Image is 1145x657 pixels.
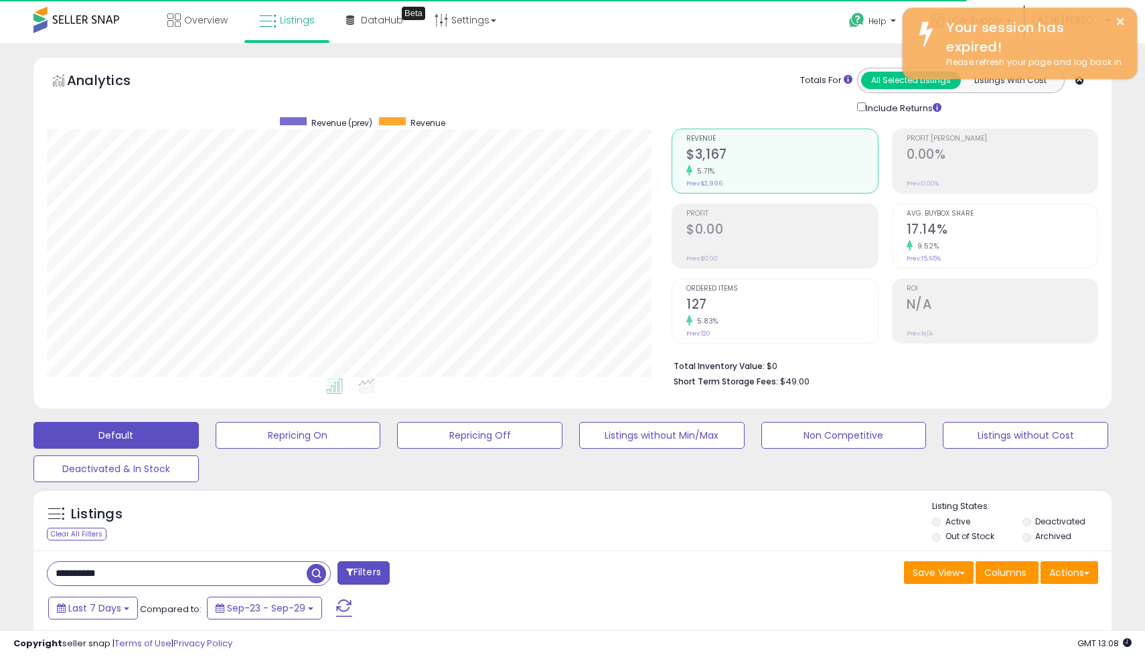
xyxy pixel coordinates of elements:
[907,147,1097,165] h2: 0.00%
[686,210,877,218] span: Profit
[1035,516,1085,527] label: Deactivated
[932,500,1111,513] p: Listing States:
[907,330,933,338] small: Prev: N/A
[311,117,372,129] span: Revenue (prev)
[907,179,939,188] small: Prev: 0.00%
[868,15,887,27] span: Help
[674,360,765,372] b: Total Inventory Value:
[686,330,710,338] small: Prev: 120
[140,603,202,615] span: Compared to:
[67,71,157,93] h5: Analytics
[48,597,138,619] button: Last 7 Days
[13,638,232,650] div: seller snap | |
[945,516,970,527] label: Active
[674,357,1088,373] li: $0
[1115,13,1126,30] button: ×
[1035,530,1071,542] label: Archived
[47,528,106,540] div: Clear All Filters
[410,117,445,129] span: Revenue
[692,316,718,326] small: 5.83%
[686,254,718,263] small: Prev: $0.00
[68,601,121,615] span: Last 7 Days
[907,285,1097,293] span: ROI
[686,135,877,143] span: Revenue
[686,222,877,240] h2: $0.00
[33,422,199,449] button: Default
[337,561,390,585] button: Filters
[943,422,1108,449] button: Listings without Cost
[692,166,715,176] small: 5.71%
[216,422,381,449] button: Repricing On
[13,637,62,650] strong: Copyright
[361,13,403,27] span: DataHub
[800,74,852,87] div: Totals For
[227,601,305,615] span: Sep-23 - Sep-29
[960,72,1060,89] button: Listings With Cost
[936,56,1127,69] div: Please refresh your page and log back in
[761,422,927,449] button: Non Competitive
[71,505,123,524] h5: Listings
[686,147,877,165] h2: $3,167
[115,637,171,650] a: Terms of Use
[686,297,877,315] h2: 127
[907,210,1097,218] span: Avg. Buybox Share
[976,561,1039,584] button: Columns
[1077,637,1132,650] span: 2025-10-8 13:08 GMT
[907,297,1097,315] h2: N/A
[674,376,778,387] b: Short Term Storage Fees:
[936,18,1127,56] div: Your session has expired!
[1041,561,1098,584] button: Actions
[913,241,939,251] small: 9.52%
[402,7,425,20] div: Tooltip anchor
[847,100,958,115] div: Include Returns
[397,422,562,449] button: Repricing Off
[907,222,1097,240] h2: 17.14%
[907,254,941,263] small: Prev: 15.65%
[904,561,974,584] button: Save View
[861,72,961,89] button: All Selected Listings
[686,179,722,188] small: Prev: $2,996
[945,530,994,542] label: Out of Stock
[686,285,877,293] span: Ordered Items
[848,12,865,29] i: Get Help
[33,455,199,482] button: Deactivated & In Stock
[907,135,1097,143] span: Profit [PERSON_NAME]
[838,2,909,44] a: Help
[984,566,1026,579] span: Columns
[579,422,745,449] button: Listings without Min/Max
[280,13,315,27] span: Listings
[184,13,228,27] span: Overview
[780,375,810,388] span: $49.00
[173,637,232,650] a: Privacy Policy
[207,597,322,619] button: Sep-23 - Sep-29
